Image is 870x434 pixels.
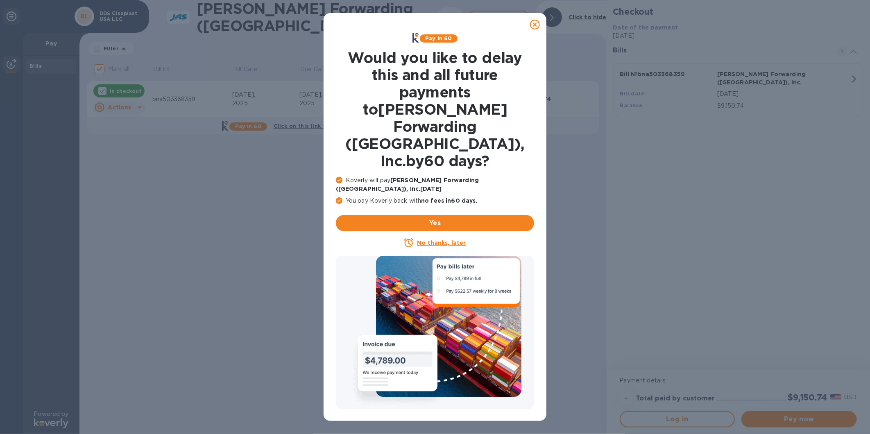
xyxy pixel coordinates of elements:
h1: Would you like to delay this and all future payments to [PERSON_NAME] Forwarding ([GEOGRAPHIC_DAT... [336,49,534,170]
p: Koverly will pay [336,176,534,193]
span: Yes [342,218,528,228]
b: no fees in 60 days . [421,197,477,204]
u: No thanks, later [417,240,466,246]
b: Pay in 60 [425,35,452,41]
p: You pay Koverly back with [336,197,534,205]
button: Yes [336,215,534,231]
b: [PERSON_NAME] Forwarding ([GEOGRAPHIC_DATA]), Inc. [DATE] [336,177,479,192]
